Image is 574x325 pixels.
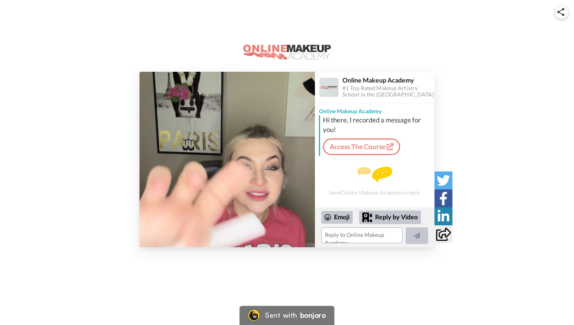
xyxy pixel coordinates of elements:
div: #1 Top Rated Makeup Artistry School in the [GEOGRAPHIC_DATA] [342,85,434,98]
img: ic_share.svg [557,8,564,16]
img: logo [243,45,331,60]
img: message.svg [357,167,392,183]
div: Reply by Video [359,211,421,224]
img: 5e82b541-ac5e-4191-ab21-f9413d635065-thumb.jpg [140,72,315,247]
div: Emoji [321,211,353,224]
a: Access The Course [323,138,400,155]
div: Hi there, I recorded a message for you! [323,115,432,134]
div: Send Online Makeup Academy a reply. [315,159,434,203]
div: Online Makeup Academy [315,103,434,115]
div: Reply by Video [362,213,372,222]
img: Profile Image [319,78,338,97]
div: Online Makeup Academy [342,76,434,84]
